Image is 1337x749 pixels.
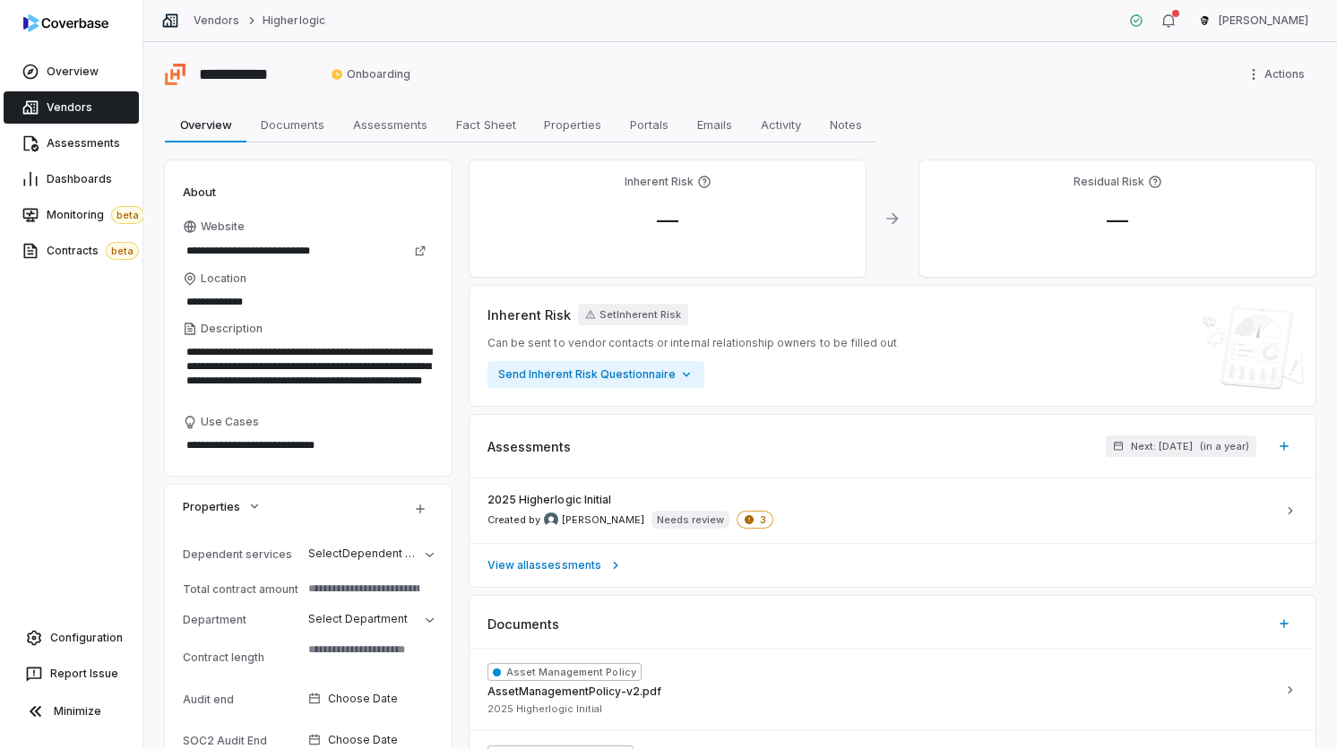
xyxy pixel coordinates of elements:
[183,340,434,408] textarea: Description
[1200,440,1249,453] span: ( in a year )
[487,558,601,573] span: View all assessments
[562,513,644,527] span: [PERSON_NAME]
[578,304,688,325] button: SetInherent Risk
[690,113,739,136] span: Emails
[487,437,571,456] span: Assessments
[106,242,139,260] span: beta
[4,235,139,267] a: Contractsbeta
[487,663,642,681] span: Asset Management Policy
[487,702,602,716] span: 2025 Higherlogic Initial
[544,512,558,527] img: Zi Chong Kao avatar
[487,306,571,324] span: Inherent Risk
[7,622,135,654] a: Configuration
[183,289,434,314] input: Location
[173,113,239,136] span: Overview
[470,478,1315,543] a: 2025 Higherlogic InitialCreated by Zi Chong Kao avatar[PERSON_NAME]Needs review3
[4,127,139,159] a: Assessments
[1241,61,1315,88] button: More actions
[47,65,99,79] span: Overview
[328,692,398,706] span: Choose Date
[470,649,1315,730] button: Asset Management PolicyAssetManagementPolicy-v2.pdf2025 Higherlogic Initial
[183,650,301,664] div: Contract length
[625,175,694,189] h4: Inherent Risk
[47,242,139,260] span: Contracts
[47,136,120,151] span: Assessments
[201,415,259,429] span: Use Cases
[346,113,435,136] span: Assessments
[1074,175,1144,189] h4: Residual Risk
[487,361,704,388] button: Send Inherent Risk Questionnaire
[449,113,523,136] span: Fact Sheet
[111,206,144,224] span: beta
[537,113,608,136] span: Properties
[4,91,139,124] a: Vendors
[754,113,808,136] span: Activity
[47,100,92,115] span: Vendors
[328,733,398,747] span: Choose Date
[1106,435,1256,457] button: Next: [DATE](in a year)
[183,693,301,706] div: Audit end
[183,734,301,747] div: SOC2 Audit End
[331,67,410,82] span: Onboarding
[487,684,661,699] span: AssetManagementPolicy-v2.pdf
[201,220,245,234] span: Website
[487,512,644,527] span: Created by
[183,613,301,626] div: Department
[47,206,144,224] span: Monitoring
[194,13,239,28] a: Vendors
[183,238,403,263] input: Website
[1186,7,1319,34] button: Gus Cuddy avatar[PERSON_NAME]
[7,658,135,690] button: Report Issue
[487,615,559,633] span: Documents
[183,498,240,514] span: Properties
[23,14,108,32] img: logo-D7KZi-bG.svg
[183,547,301,561] div: Dependent services
[50,631,123,645] span: Configuration
[623,113,676,136] span: Portals
[737,511,773,529] span: 3
[1197,13,1212,28] img: Gus Cuddy avatar
[201,271,246,286] span: Location
[1092,207,1143,233] span: —
[254,113,332,136] span: Documents
[487,493,611,507] span: 2025 Higherlogic Initial
[301,680,441,718] button: Choose Date
[7,693,135,729] button: Minimize
[47,172,112,186] span: Dashboards
[823,113,869,136] span: Notes
[263,13,324,28] a: Higherlogic
[470,543,1315,587] a: View allassessments
[1219,13,1308,28] span: [PERSON_NAME]
[4,199,139,231] a: Monitoringbeta
[183,184,216,200] span: About
[657,512,724,527] p: Needs review
[183,582,301,596] div: Total contract amount
[308,547,451,560] span: Select Dependent services
[487,336,897,350] span: Can be sent to vendor contacts or internal relationship owners to be filled out
[183,433,434,458] textarea: Use Cases
[177,490,267,522] button: Properties
[50,667,118,681] span: Report Issue
[54,704,101,719] span: Minimize
[1131,440,1193,453] span: Next: [DATE]
[201,322,263,336] span: Description
[4,163,139,195] a: Dashboards
[643,207,693,233] span: —
[4,56,139,88] a: Overview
